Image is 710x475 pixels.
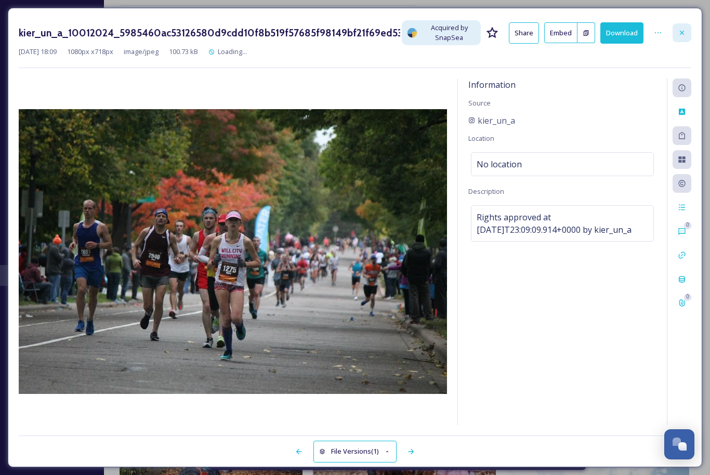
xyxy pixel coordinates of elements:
[544,22,577,43] button: Embed
[468,98,491,108] span: Source
[600,22,643,44] button: Download
[407,28,417,38] img: snapsea-logo.png
[19,47,57,57] span: [DATE] 18:09
[477,158,522,170] span: No location
[468,187,504,196] span: Description
[218,47,247,56] span: Loading...
[664,429,694,459] button: Open Chat
[509,22,539,44] button: Share
[19,109,447,394] img: 5985460ac53126580d9cdd10f8b519f57685f98149bf21f69ed538387b51b8ff.jpg
[423,23,476,43] span: Acquired by SnapSea
[67,47,113,57] span: 1080 px x 718 px
[478,114,515,127] span: kier_un_a
[124,47,159,57] span: image/jpeg
[19,25,400,41] h3: kier_un_a_10012024_5985460ac53126580d9cdd10f8b519f57685f98149bf21f69ed538387b51b8ff.jpg
[477,211,648,236] span: Rights approved at [DATE]T23:09:09.914+0000 by kier_un_a
[313,441,397,462] button: File Versions(1)
[169,47,198,57] span: 100.73 kB
[468,134,494,143] span: Location
[468,114,515,127] a: kier_un_a
[468,79,516,90] span: Information
[684,294,691,301] div: 0
[684,222,691,229] div: 0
